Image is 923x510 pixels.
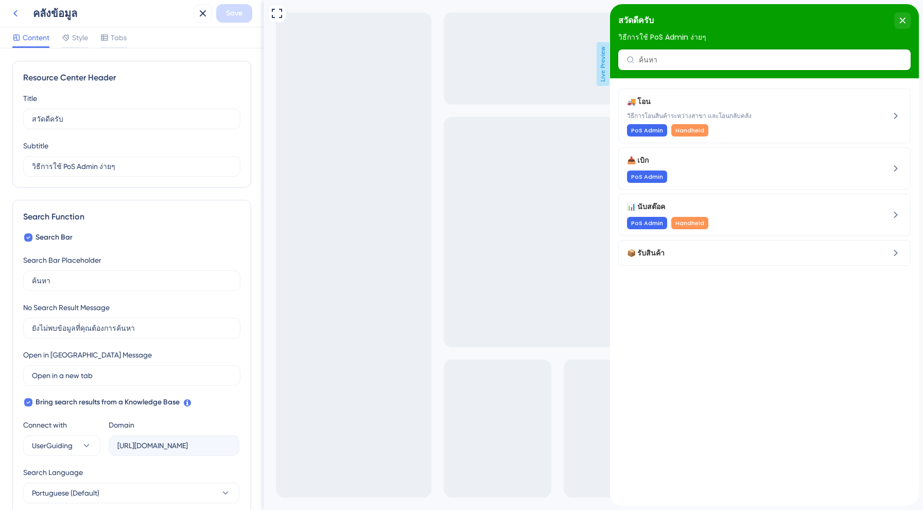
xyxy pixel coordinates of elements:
span: Search Bar [36,231,73,244]
button: UserGuiding [23,435,100,456]
span: 🚚 โอน [17,91,220,104]
div: close resource center [284,8,301,25]
input: ค้นหา [29,52,292,60]
span: Handheld [65,122,94,130]
div: รับสินค้า [17,243,237,255]
span: UserGuiding [32,439,73,452]
div: Open in [GEOGRAPHIC_DATA] Message [23,349,152,361]
span: สวัดดีครับ [8,9,44,24]
button: Save [216,4,252,23]
div: Subtitle [23,140,48,152]
span: PoS Admin [21,215,53,223]
span: 📥 เบิก [17,150,220,162]
div: คลังข้อมูล [33,6,189,21]
span: Live Preview [333,42,346,86]
span: วิธีการใช้ PoS Admin ง่ายๆ [8,29,96,37]
input: ค้นหา [32,275,232,286]
div: Resource Center Header [23,72,240,84]
div: เบิก [17,150,237,179]
div: Search Function [23,211,240,223]
span: Search Language [23,466,83,479]
span: 📊 นับสต๊อค [17,196,220,209]
button: Portuguese (Default) [23,483,239,503]
span: Style [72,31,88,44]
span: Portuguese (Default) [32,487,99,499]
input: ยังไม่พบข้อมูลที่คุณต้องการค้นหา [32,322,232,334]
input: Open in a new tab [32,370,232,381]
span: Save [226,7,242,20]
input: Title [32,113,232,125]
div: Title [23,92,37,105]
div: No Search Result Message [23,301,110,314]
span: วิธีการโอนสินค้าระหว่างสาขา และโอนกลับคลัง [17,108,237,116]
span: 📦 รับสินค้า [17,243,220,255]
span: PoS Admin [21,122,53,130]
span: Handheld [65,215,94,223]
input: Description [32,161,232,172]
div: 3 [61,5,65,13]
div: โอน [17,91,237,132]
div: นับสต๊อค [17,196,237,225]
span: ช่วยเหลือ [23,3,55,15]
span: PoS Admin [21,168,53,177]
div: Search Bar Placeholder [23,254,101,266]
span: Tabs [111,31,127,44]
div: Domain [109,419,134,431]
span: Bring search results from a Knowledge Base [36,396,180,409]
div: Connect with [23,419,100,431]
input: company.help.userguiding.com [117,440,231,451]
span: Content [23,31,49,44]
